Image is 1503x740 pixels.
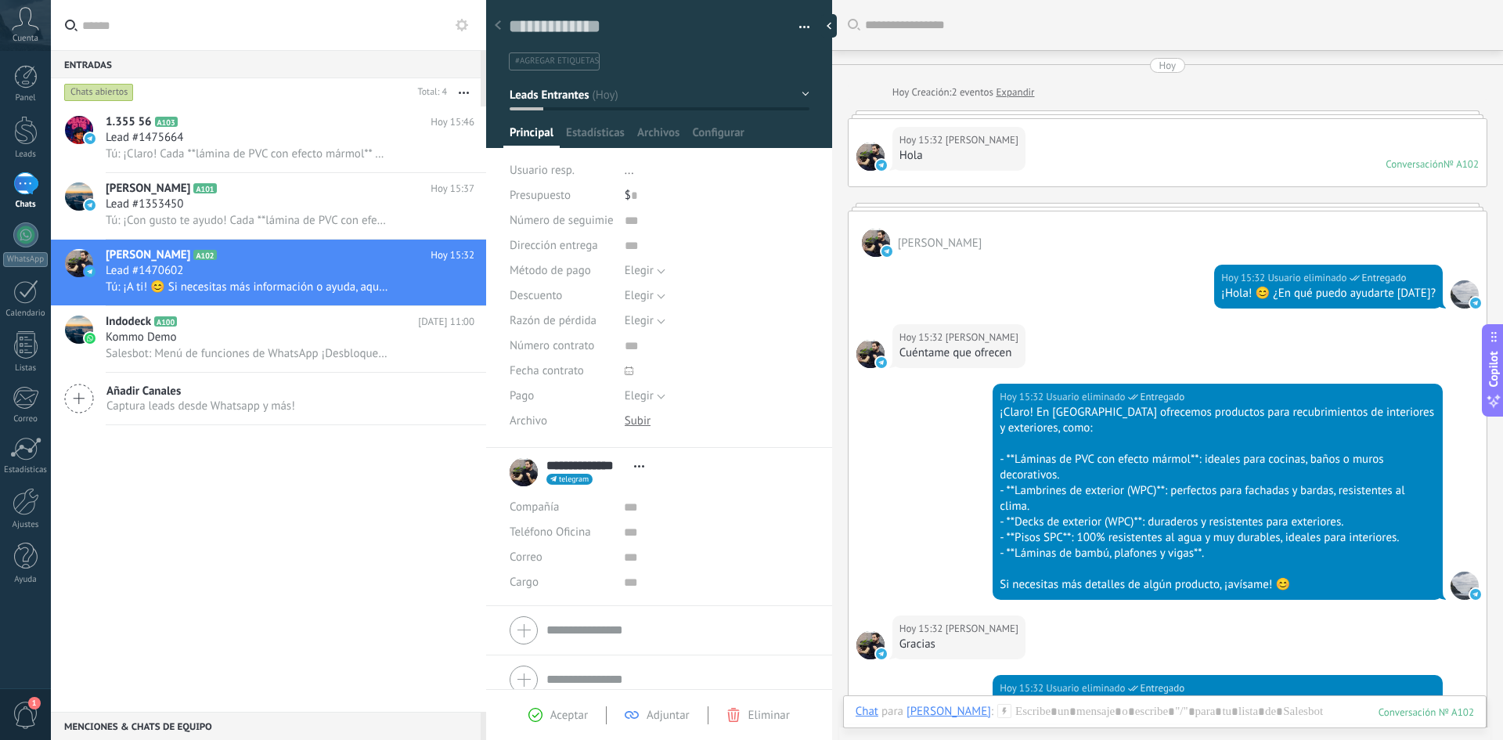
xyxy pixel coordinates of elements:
div: Número contrato [510,334,613,359]
div: - **Láminas de bambú, plafones y vigas**. [1000,546,1436,561]
img: icon [85,266,96,277]
div: Número de seguimiento [510,208,613,233]
span: A101 [193,183,216,193]
div: Hoy [1159,58,1177,73]
button: Teléfono Oficina [510,520,591,545]
div: Pago [510,384,613,409]
div: Ajustes [3,520,49,530]
span: Elegir [625,263,654,278]
span: Pago [510,390,534,402]
span: ... [625,163,634,178]
span: para [881,704,903,720]
div: - **Láminas de PVC con efecto mármol**: ideales para cocinas, baños o muros decorativos. [1000,452,1436,483]
span: Elegir [625,288,654,303]
div: Dirección entrega [510,233,613,258]
span: Lead #1353450 [106,197,183,212]
div: ¡Claro! En [GEOGRAPHIC_DATA] ofrecemos productos para recubrimientos de interiores y exteriores, ... [1000,405,1436,436]
span: [DATE] 11:00 [418,314,474,330]
button: Elegir [625,258,665,283]
span: Entregado [1141,389,1185,405]
span: telegram [559,475,589,483]
div: Creación: [892,85,1035,100]
div: Total: 4 [412,85,447,100]
img: icon [85,200,96,211]
div: - **Pisos SPC**: 100% resistentes al agua y muy durables, ideales para interiores. [1000,530,1436,546]
a: avataricon[PERSON_NAME]A102Hoy 15:32Lead #1470602Tú: ¡A ti! 😊 Si necesitas más información o ayud... [51,240,486,305]
span: Eduard Martell [862,229,890,257]
span: Hoy 15:32 [431,247,474,263]
span: Estadísticas [566,125,625,148]
span: Eduard Martell [946,132,1018,148]
div: Eduard Martell [906,704,991,718]
div: - **Lambrines de exterior (WPC)**: perfectos para fachadas y bardas, resistentes al clima. [1000,483,1436,514]
button: Elegir [625,309,665,334]
span: Número contrato [510,340,594,352]
div: Hoy 15:32 [1221,270,1267,286]
div: Entradas [51,50,481,78]
span: Dirección entrega [510,240,598,251]
span: Entregado [1141,680,1185,696]
img: telegram-sm.svg [876,648,887,659]
div: № A102 [1444,157,1479,171]
div: Hoy 15:32 [899,330,946,345]
div: Chats [3,200,49,210]
span: Eduard Martell [856,340,885,368]
div: Presupuesto [510,183,613,208]
span: Indodeck [106,314,151,330]
div: Descuento [510,283,613,309]
div: Gracias [899,637,1018,652]
div: Cuéntame que ofrecen [899,345,1018,361]
div: Chats abiertos [64,83,134,102]
div: Correo [3,414,49,424]
span: Correo [510,550,542,565]
span: Usuario eliminado [1267,270,1346,286]
span: 1 [28,697,41,709]
span: Usuario eliminado [1046,389,1125,405]
button: Elegir [625,283,665,309]
div: Hoy 15:32 [899,621,946,637]
div: Hoy 15:32 [899,132,946,148]
span: Usuario resp. [510,163,575,178]
img: telegram-sm.svg [1470,589,1481,600]
span: Descuento [510,290,562,301]
span: Número de seguimiento [510,215,630,226]
span: Archivos [637,125,679,148]
span: [PERSON_NAME] [106,181,190,197]
img: telegram-sm.svg [1470,298,1481,309]
button: Elegir [625,384,665,409]
span: Fecha contrato [510,365,584,377]
span: [PERSON_NAME] [106,247,190,263]
div: ¡Hola! 😊 ¿En qué puedo ayudarte [DATE]? [1221,286,1436,301]
span: Elegir [625,388,654,403]
div: Hoy 15:32 [1000,389,1046,405]
span: 2 eventos [951,85,993,100]
span: Eduard Martell [856,143,885,171]
span: Elegir [625,313,654,328]
span: Eduard Martell [946,621,1018,637]
span: Salesbot: Menú de funciones de WhatsApp ¡Desbloquea la mensajería mejorada en WhatsApp! Haz clic ... [106,346,388,361]
span: A102 [193,250,216,260]
div: Fecha contrato [510,359,613,384]
div: Método de pago [510,258,613,283]
span: Tú: ¡Claro! Cada **lámina de PVC con efecto mármol** cuesta **$999 MXN**. Si necesitas **30 lámin... [106,146,388,161]
div: Si necesitas más detalles de algún producto, ¡avísame! 😊 [1000,577,1436,593]
span: A103 [155,117,178,127]
span: Kommo Demo [106,330,177,345]
span: Método de pago [510,265,591,276]
span: Lead #1475664 [106,130,183,146]
div: Ocultar [821,14,837,38]
div: Conversación [1386,157,1444,171]
span: Eduard Martell [856,631,885,659]
span: Principal [510,125,553,148]
span: Copilot [1486,351,1501,387]
span: Razón de pérdida [510,315,597,327]
div: Usuario resp. [510,158,613,183]
span: Aceptar [550,708,588,723]
div: Ayuda [3,575,49,585]
div: Hoy [892,85,912,100]
span: Adjuntar [647,708,690,723]
span: Lead #1470602 [106,263,183,279]
div: Calendario [3,309,49,319]
span: Añadir Canales [106,384,295,399]
span: Captura leads desde Whatsapp y más! [106,399,295,413]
